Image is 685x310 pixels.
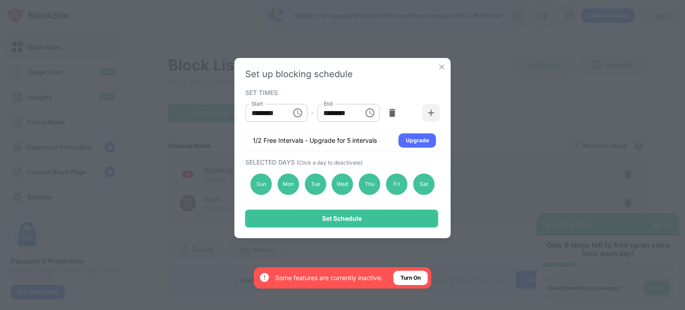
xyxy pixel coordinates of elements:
div: Thu [359,174,380,195]
img: error-circle-white.svg [259,272,270,283]
div: Sat [413,174,434,195]
button: Choose time, selected time is 1:00 PM [361,104,379,122]
div: SET TIMES [245,89,438,96]
div: Set up blocking schedule [245,69,440,79]
div: Upgrade [406,136,429,145]
div: Sun [251,174,272,195]
button: Choose time, selected time is 10:00 AM [289,104,306,122]
div: 1/2 Free Intervals - Upgrade for 5 intervals [253,136,377,145]
div: - [311,108,314,118]
div: Some features are currently inactive. [275,273,383,282]
div: SELECTED DAYS [245,158,438,166]
label: Start [252,100,263,107]
span: (Click a day to deactivate) [297,159,363,166]
div: Turn On [400,273,421,282]
label: End [323,100,333,107]
img: x-button.svg [437,62,446,71]
div: Set Schedule [322,215,362,222]
div: Fri [386,174,408,195]
div: Tue [305,174,326,195]
div: Wed [332,174,353,195]
div: Mon [277,174,299,195]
